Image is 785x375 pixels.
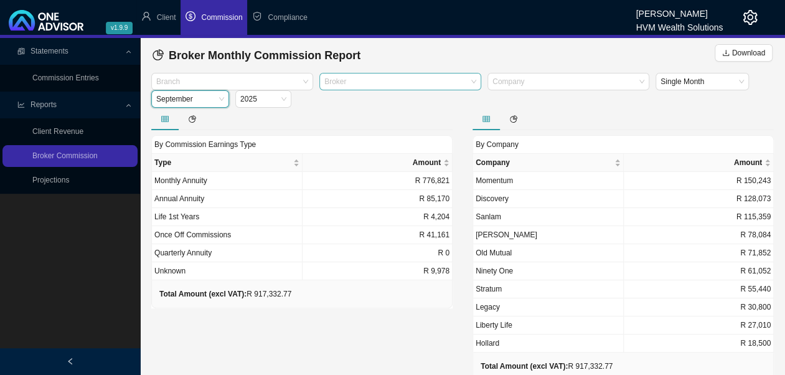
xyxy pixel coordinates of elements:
a: Projections [32,176,69,184]
span: Type [154,156,291,169]
td: R 776,821 [303,172,453,190]
td: R 27,010 [624,316,774,335]
td: R 78,084 [624,226,774,244]
span: September [156,91,224,107]
span: Amount [305,156,441,169]
span: Stratum [476,285,502,293]
span: user [141,11,151,21]
th: Company [473,154,624,172]
b: Total Amount (excl VAT): [481,362,568,371]
a: Commission Entries [32,74,99,82]
span: table [482,115,490,123]
span: Hollard [476,339,499,348]
span: download [722,49,730,57]
span: Broker Monthly Commission Report [169,49,360,62]
td: R 18,500 [624,335,774,353]
b: Total Amount (excl VAT): [159,290,247,298]
a: Client Revenue [32,127,83,136]
span: Client [157,13,176,22]
div: HVM Wealth Solutions [636,17,723,31]
span: Once Off Commissions [154,230,231,239]
span: safety [252,11,262,21]
span: pie-chart [510,115,517,123]
span: Discovery [476,194,509,203]
th: Amount [303,154,453,172]
span: table [161,115,169,123]
div: R 917,332.77 [481,360,613,373]
div: By Company [472,135,774,153]
span: Download [732,47,765,59]
div: [PERSON_NAME] [636,3,723,17]
th: Amount [624,154,774,172]
button: Download [715,44,773,62]
span: Commission [201,13,242,22]
span: pie-chart [189,115,196,123]
a: Broker Commission [32,151,98,160]
span: Compliance [268,13,307,22]
span: Statements [31,47,68,55]
span: Monthly Annuity [154,176,207,185]
span: line-chart [17,101,25,108]
span: Company [476,156,612,169]
td: R 115,359 [624,208,774,226]
td: R 4,204 [303,208,453,226]
span: dollar [186,11,195,21]
span: left [67,358,74,365]
th: Type [152,154,303,172]
span: Ninety One [476,267,513,275]
span: 2025 [240,91,286,107]
span: Legacy [476,303,500,311]
span: setting [743,10,758,25]
span: Reports [31,100,57,109]
span: reconciliation [17,47,25,55]
div: By Commission Earnings Type [151,135,453,153]
span: Quarterly Annuity [154,249,212,257]
span: v1.9.9 [106,22,133,34]
span: [PERSON_NAME] [476,230,537,239]
td: R 150,243 [624,172,774,190]
td: R 30,800 [624,298,774,316]
span: pie-chart [153,49,164,60]
span: Amount [626,156,763,169]
td: R 55,440 [624,280,774,298]
span: Single Month [660,74,744,90]
td: R 71,852 [624,244,774,262]
td: R 0 [303,244,453,262]
td: R 128,073 [624,190,774,208]
span: Old Mutual [476,249,512,257]
span: Sanlam [476,212,501,221]
td: R 61,052 [624,262,774,280]
span: Life 1st Years [154,212,199,221]
td: R 41,161 [303,226,453,244]
td: R 85,170 [303,190,453,208]
span: Annual Annuity [154,194,204,203]
span: Liberty Life [476,321,512,330]
div: R 917,332.77 [159,288,291,300]
span: Momentum [476,176,513,185]
img: 2df55531c6924b55f21c4cf5d4484680-logo-light.svg [9,10,83,31]
td: R 9,978 [303,262,453,280]
span: Unknown [154,267,186,275]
